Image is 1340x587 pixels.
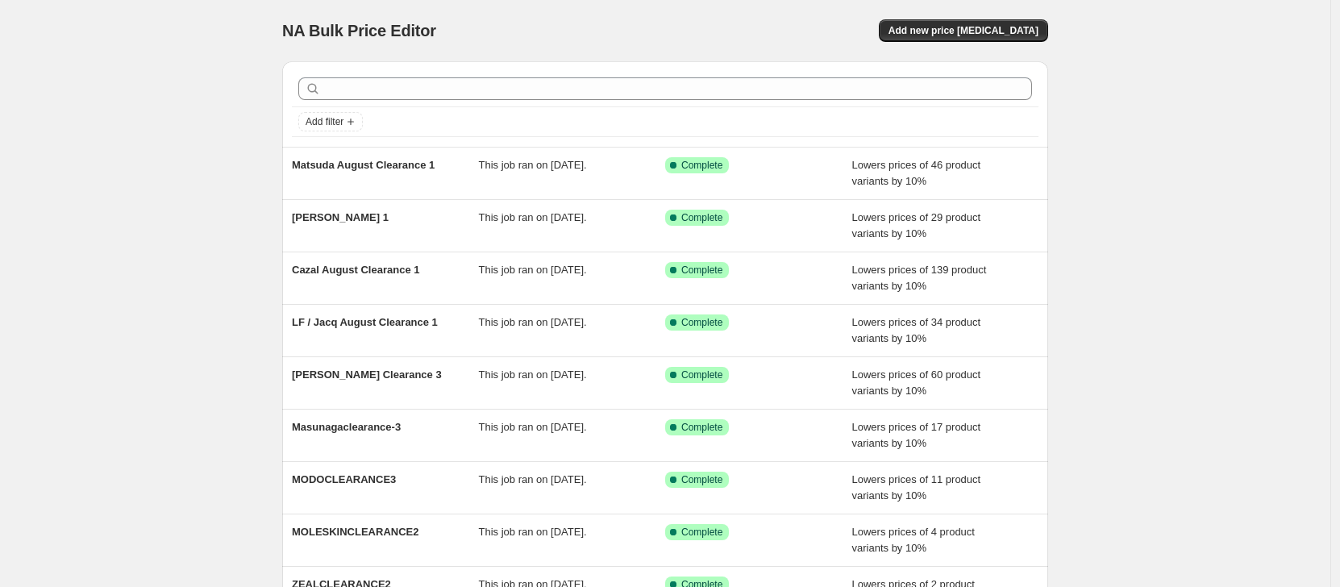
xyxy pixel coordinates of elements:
[292,159,435,171] span: Matsuda August Clearance 1
[879,19,1048,42] button: Add new price [MEDICAL_DATA]
[852,211,981,239] span: Lowers prices of 29 product variants by 10%
[681,368,722,381] span: Complete
[479,316,587,328] span: This job ran on [DATE].
[292,211,389,223] span: [PERSON_NAME] 1
[852,316,981,344] span: Lowers prices of 34 product variants by 10%
[852,159,981,187] span: Lowers prices of 46 product variants by 10%
[479,211,587,223] span: This job ran on [DATE].
[292,316,438,328] span: LF / Jacq August Clearance 1
[681,211,722,224] span: Complete
[479,421,587,433] span: This job ran on [DATE].
[479,473,587,485] span: This job ran on [DATE].
[479,526,587,538] span: This job ran on [DATE].
[306,115,343,128] span: Add filter
[282,22,436,40] span: NA Bulk Price Editor
[852,526,975,554] span: Lowers prices of 4 product variants by 10%
[852,368,981,397] span: Lowers prices of 60 product variants by 10%
[479,159,587,171] span: This job ran on [DATE].
[298,112,363,131] button: Add filter
[292,264,419,276] span: Cazal August Clearance 1
[681,421,722,434] span: Complete
[292,526,418,538] span: MOLESKINCLEARANCE2
[479,368,587,381] span: This job ran on [DATE].
[292,368,442,381] span: [PERSON_NAME] Clearance 3
[681,316,722,329] span: Complete
[292,421,401,433] span: Masunagaclearance-3
[681,526,722,539] span: Complete
[681,159,722,172] span: Complete
[681,473,722,486] span: Complete
[852,473,981,502] span: Lowers prices of 11 product variants by 10%
[681,264,722,277] span: Complete
[292,473,396,485] span: MODOCLEARANCE3
[852,421,981,449] span: Lowers prices of 17 product variants by 10%
[852,264,987,292] span: Lowers prices of 139 product variants by 10%
[479,264,587,276] span: This job ran on [DATE].
[888,24,1038,37] span: Add new price [MEDICAL_DATA]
